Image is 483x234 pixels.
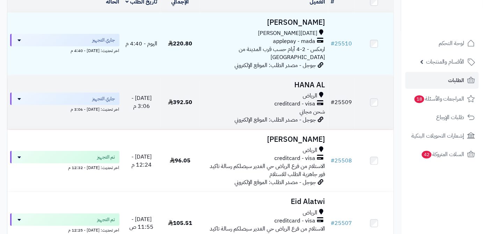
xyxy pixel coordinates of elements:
span: الرياض [303,209,318,217]
a: #25508 [331,156,352,165]
h3: [PERSON_NAME] [202,19,325,27]
span: تم التجهيز [98,154,115,161]
span: ارمكس - 2-4 أيام حسب قرب المدينة من [GEOGRAPHIC_DATA] [239,45,325,61]
span: [DATE][PERSON_NAME] [258,29,318,37]
span: طلبات الإرجاع [436,112,464,122]
a: #25510 [331,39,352,48]
a: طلبات الإرجاع [405,109,479,126]
span: جوجل - مصدر الطلب: الموقع الإلكتروني [235,61,316,70]
div: اخر تحديث: [DATE] - 12:32 م [10,163,120,171]
h3: Eid Alatwi [202,198,325,206]
span: جاري التجهيز [93,37,115,44]
span: creditcard - visa [275,217,316,225]
span: 220.80 [168,39,192,48]
span: إشعارات التحويلات البنكية [411,131,464,141]
span: creditcard - visa [275,100,316,108]
a: إشعارات التحويلات البنكية [405,127,479,144]
h3: HANA AL [202,81,325,89]
div: اخر تحديث: [DATE] - 12:25 م [10,226,120,233]
span: creditcard - visa [275,154,316,162]
span: # [331,98,335,107]
span: # [331,39,335,48]
span: الرياض [303,92,318,100]
span: لوحة التحكم [439,38,464,48]
h3: [PERSON_NAME] [202,136,325,144]
span: الاستلام من فرع الرياض حي الغدير سيصلكم رسالة تاكيد فور جاهزية الطلب للاستلام [210,162,325,178]
span: المراجعات والأسئلة [414,94,464,104]
div: اخر تحديث: [DATE] - 4:40 م [10,46,120,54]
a: السلات المتروكة42 [405,146,479,163]
span: 392.50 [168,98,192,107]
span: 42 [422,151,432,159]
a: لوحة التحكم [405,35,479,52]
img: logo-2.png [435,16,476,31]
span: [DATE] - 12:24 م [131,153,152,169]
a: المراجعات والأسئلة18 [405,90,479,107]
span: # [331,219,335,227]
span: اليوم - 4:40 م [125,39,157,48]
span: # [331,156,335,165]
span: شحن مجاني [300,108,325,116]
span: [DATE] - 3:06 م [131,94,152,110]
div: اخر تحديث: [DATE] - 3:06 م [10,105,120,112]
span: 18 [414,95,425,103]
span: السلات المتروكة [421,149,464,159]
span: 105.51 [168,219,192,227]
span: الرياض [303,146,318,154]
span: 96.05 [170,156,190,165]
a: الطلبات [405,72,479,89]
a: #25509 [331,98,352,107]
span: جاري التجهيز [93,95,115,102]
span: جوجل - مصدر الطلب: الموقع الإلكتروني [235,178,316,187]
a: #25507 [331,219,352,227]
span: الأقسام والمنتجات [426,57,464,67]
span: applepay - mada [273,37,316,45]
span: الطلبات [448,75,464,85]
span: تم التجهيز [98,216,115,223]
span: جوجل - مصدر الطلب: الموقع الإلكتروني [235,116,316,124]
span: [DATE] - 11:55 ص [129,215,153,232]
